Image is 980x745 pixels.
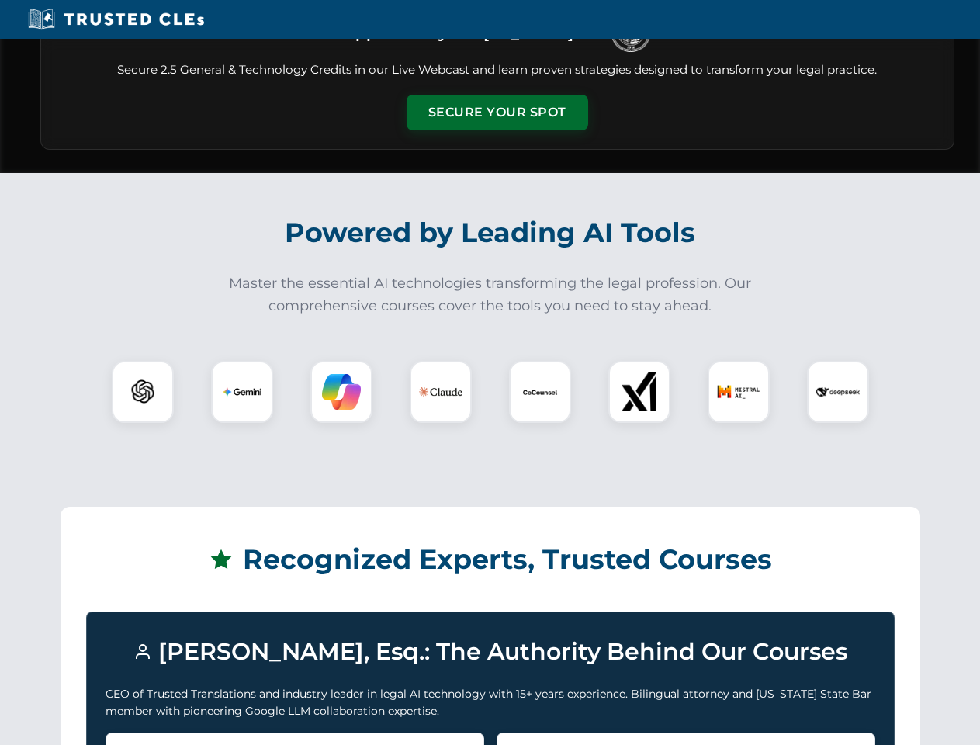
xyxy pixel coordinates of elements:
[816,370,860,414] img: DeepSeek Logo
[106,685,875,720] p: CEO of Trusted Translations and industry leader in legal AI technology with 15+ years experience....
[410,361,472,423] div: Claude
[310,361,372,423] div: Copilot
[419,370,462,414] img: Claude Logo
[717,370,760,414] img: Mistral AI Logo
[521,372,559,411] img: CoCounsel Logo
[106,631,875,673] h3: [PERSON_NAME], Esq.: The Authority Behind Our Courses
[60,61,935,79] p: Secure 2.5 General & Technology Credits in our Live Webcast and learn proven strategies designed ...
[61,206,920,260] h2: Powered by Leading AI Tools
[219,272,762,317] p: Master the essential AI technologies transforming the legal profession. Our comprehensive courses...
[620,372,659,411] img: xAI Logo
[608,361,670,423] div: xAI
[23,8,209,31] img: Trusted CLEs
[807,361,869,423] div: DeepSeek
[223,372,261,411] img: Gemini Logo
[708,361,770,423] div: Mistral AI
[112,361,174,423] div: ChatGPT
[211,361,273,423] div: Gemini
[322,372,361,411] img: Copilot Logo
[407,95,588,130] button: Secure Your Spot
[120,369,165,414] img: ChatGPT Logo
[86,532,895,587] h2: Recognized Experts, Trusted Courses
[509,361,571,423] div: CoCounsel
